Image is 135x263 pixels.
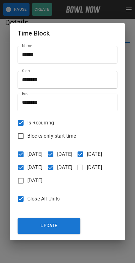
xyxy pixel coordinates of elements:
label: End [22,91,29,96]
span: [DATE] [87,164,102,171]
span: [DATE] [27,164,42,171]
button: Update [18,218,80,234]
span: Is Recurring [27,119,54,127]
label: Start [22,68,30,74]
span: Blocks only start time [27,132,76,140]
span: [DATE] [27,177,42,184]
h2: Time Block [10,23,125,43]
input: Choose time, selected time is 11:45 PM [18,94,113,111]
span: [DATE] [27,151,42,158]
span: [DATE] [57,151,72,158]
span: [DATE] [57,164,72,171]
span: Close All Units [27,195,60,203]
input: Choose time, selected time is 5:30 PM [18,71,113,89]
span: [DATE] [87,151,102,158]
